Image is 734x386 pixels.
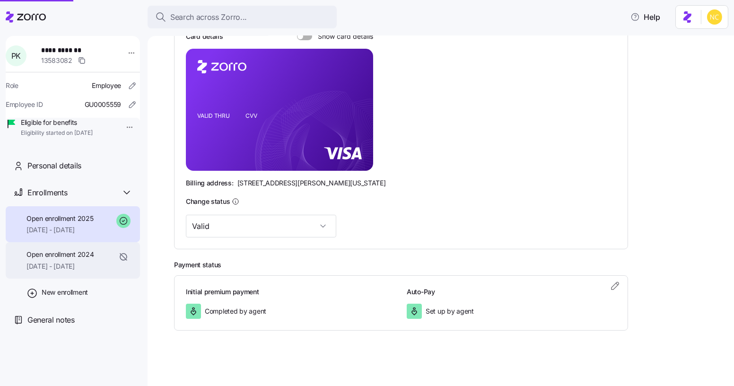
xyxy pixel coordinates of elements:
[26,262,94,271] span: [DATE] - [DATE]
[174,261,721,270] h2: Payment status
[245,112,257,119] tspan: CVV
[312,33,373,40] span: Show card details
[27,160,81,172] span: Personal details
[27,314,75,326] span: General notes
[186,178,234,188] span: Billing address:
[21,129,93,137] span: Eligibility started on [DATE]
[92,81,121,90] span: Employee
[42,288,88,297] span: New enrollment
[26,214,93,223] span: Open enrollment 2025
[26,225,93,235] span: [DATE] - [DATE]
[148,6,337,28] button: Search across Zorro...
[623,8,668,26] button: Help
[205,307,266,316] span: Completed by agent
[707,9,722,25] img: e03b911e832a6112bf72643c5874f8d8
[186,197,230,206] h3: Change status
[6,100,43,109] span: Employee ID
[41,56,72,65] span: 13583082
[237,178,386,188] span: [STREET_ADDRESS][PERSON_NAME][US_STATE]
[11,52,21,60] span: P K
[85,100,121,109] span: GU0005559
[186,287,395,297] h3: Initial premium payment
[197,112,230,119] tspan: VALID THRU
[26,250,94,259] span: Open enrollment 2024
[6,81,18,90] span: Role
[27,187,67,199] span: Enrollments
[426,307,474,316] span: Set up by agent
[21,118,93,127] span: Eligible for benefits
[407,287,616,297] h3: Auto-Pay
[170,11,247,23] span: Search across Zorro...
[630,11,660,23] span: Help
[186,32,223,41] h3: Card details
